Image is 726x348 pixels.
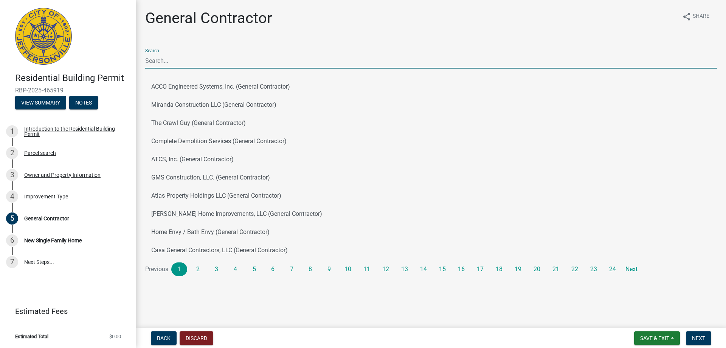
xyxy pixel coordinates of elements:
[686,331,711,345] button: Next
[24,238,82,243] div: New Single Family Home
[145,241,717,259] button: Casa General Contractors, LLC (General Contractor)
[15,100,66,106] wm-modal-confirm: Summary
[15,8,72,65] img: City of Jeffersonville, Indiana
[145,96,717,114] button: Miranda Construction LLC (General Contractor)
[567,262,583,276] a: 22
[209,262,225,276] a: 3
[69,96,98,109] button: Notes
[145,150,717,169] button: ATCS, Inc. (General Contractor)
[6,212,18,225] div: 5
[416,262,431,276] a: 14
[180,331,213,345] button: Discard
[145,132,717,150] button: Complete Demolition Services (General Contractor)
[321,262,337,276] a: 9
[693,12,709,21] span: Share
[69,100,98,106] wm-modal-confirm: Notes
[6,147,18,159] div: 2
[145,114,717,132] button: The Crawl Guy (General Contractor)
[6,190,18,203] div: 4
[6,125,18,137] div: 1
[24,216,69,221] div: General Contractor
[145,53,717,69] input: Search...
[692,335,705,341] span: Next
[109,334,121,339] span: $0.00
[15,334,48,339] span: Estimated Total
[228,262,244,276] a: 4
[397,262,413,276] a: 13
[676,9,715,24] button: shareShare
[15,73,130,84] h4: Residential Building Permit
[24,150,56,156] div: Parcel search
[24,194,68,199] div: Improvement Type
[548,262,564,276] a: 21
[145,262,717,276] nav: Page navigation
[15,96,66,109] button: View Summary
[586,262,602,276] a: 23
[6,304,124,319] a: Estimated Fees
[145,223,717,241] button: Home Envy / Bath Envy (General Contractor)
[157,335,171,341] span: Back
[6,256,18,268] div: 7
[634,331,680,345] button: Save & Exit
[624,262,639,276] a: Next
[284,262,300,276] a: 7
[24,172,101,178] div: Owner and Property Information
[491,262,507,276] a: 18
[265,262,281,276] a: 6
[190,262,206,276] a: 2
[15,87,121,94] span: RBP-2025-465919
[472,262,488,276] a: 17
[682,12,691,21] i: share
[246,262,262,276] a: 5
[145,9,272,27] h1: General Contractor
[6,169,18,181] div: 3
[145,205,717,223] button: [PERSON_NAME] Home Improvements, LLC (General Contractor)
[640,335,669,341] span: Save & Exit
[453,262,469,276] a: 16
[6,234,18,247] div: 6
[510,262,526,276] a: 19
[151,331,177,345] button: Back
[171,262,187,276] a: 1
[605,262,621,276] a: 24
[302,262,318,276] a: 8
[434,262,450,276] a: 15
[24,126,124,137] div: Introduction to the Residential Building Permit
[340,262,356,276] a: 10
[378,262,394,276] a: 12
[359,262,375,276] a: 11
[529,262,545,276] a: 20
[145,78,717,96] button: ACCO Engineered Systems, Inc. (General Contractor)
[145,169,717,187] button: GMS Construction, LLC. (General Contractor)
[145,187,717,205] button: Atlas Property Holdings LLC (General Contractor)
